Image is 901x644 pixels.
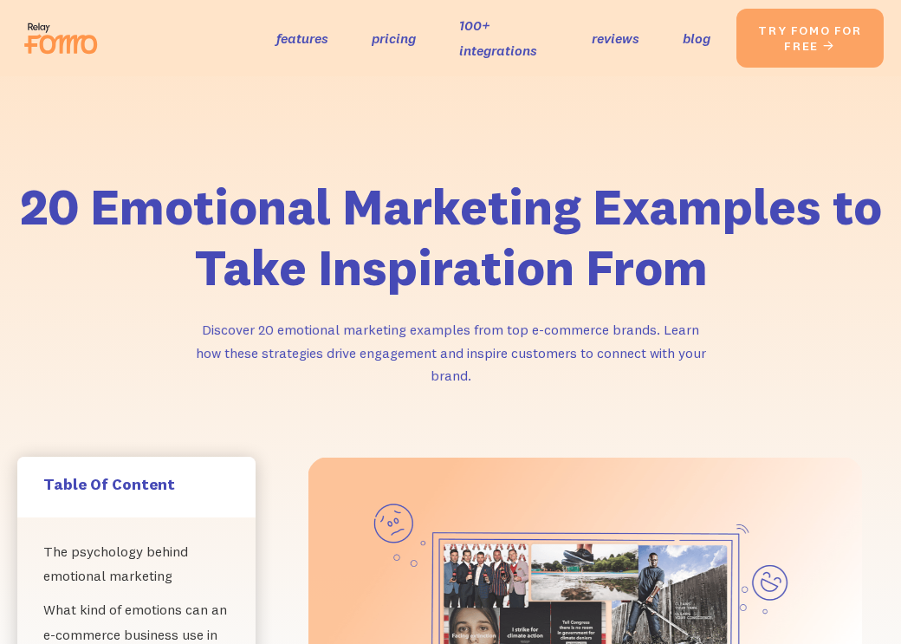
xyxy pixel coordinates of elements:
a: 100+ integrations [459,13,548,63]
a: try fomo for free [736,9,884,68]
a: blog [683,26,710,51]
h5: Table Of Content [43,474,230,494]
span:  [822,38,836,54]
a: reviews [592,26,639,51]
a: The psychology behind emotional marketing [43,535,230,594]
h1: 20 Emotional Marketing Examples to Take Inspiration From [17,177,884,297]
a: features [276,26,328,51]
a: pricing [372,26,416,51]
p: Discover 20 emotional marketing examples from top e-commerce brands. Learn how these strategies d... [191,318,710,387]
